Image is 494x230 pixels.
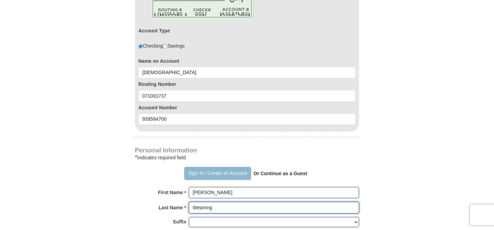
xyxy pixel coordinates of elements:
[159,203,183,212] strong: Last Name
[138,104,356,111] label: Account Number
[135,153,359,162] div: Indicates required field
[138,81,356,88] label: Routing Number
[184,167,251,180] button: Sign In / Create an Account
[173,217,186,227] strong: Suffix
[158,188,183,197] strong: First Name
[138,27,170,34] label: Account Type
[254,171,307,176] strong: Or Continue as a Guest
[138,58,356,64] label: Name on Account
[135,148,359,153] h4: Personal Information
[138,42,185,49] div: Checking Savings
